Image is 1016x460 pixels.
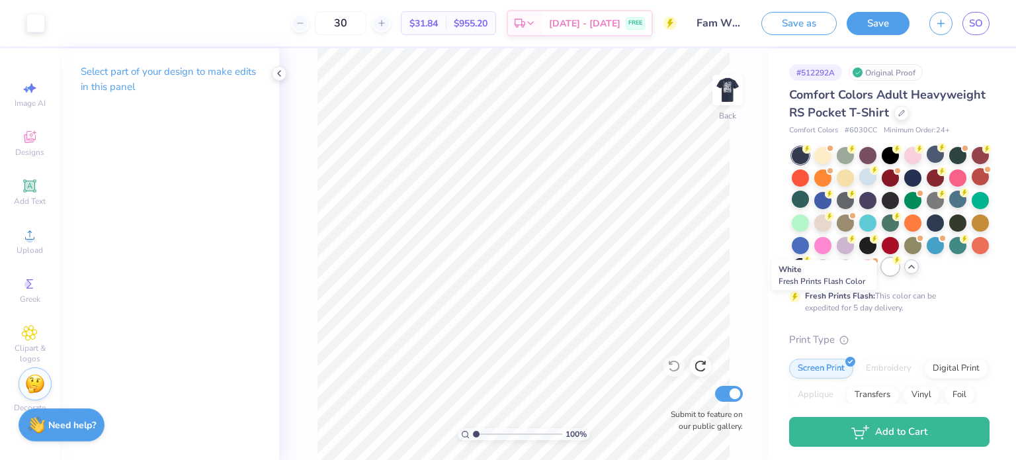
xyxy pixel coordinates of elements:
div: Transfers [846,385,899,405]
img: Back [714,77,741,103]
span: Image AI [15,98,46,109]
span: [DATE] - [DATE] [549,17,620,30]
div: White [771,260,876,291]
button: Save as [761,12,837,35]
div: Print Type [789,332,990,347]
p: Select part of your design to make edits in this panel [81,64,258,95]
span: Comfort Colors Adult Heavyweight RS Pocket T-Shirt [789,87,986,120]
button: Add to Cart [789,417,990,447]
strong: Need help? [48,419,96,432]
div: Screen Print [789,359,853,379]
div: Original Proof [849,64,923,81]
div: Foil [944,385,975,405]
a: SO [962,12,990,35]
span: SO [969,16,983,31]
span: Upload [17,245,43,255]
span: 100 % [566,428,587,440]
span: $31.84 [409,17,438,30]
input: Untitled Design [687,10,751,36]
div: Embroidery [857,359,920,379]
span: FREE [628,19,642,28]
span: Greek [20,294,40,304]
div: Applique [789,385,842,405]
span: Minimum Order: 24 + [884,125,950,136]
div: # 512292A [789,64,842,81]
span: Clipart & logos [7,343,53,364]
div: Vinyl [903,385,940,405]
span: Comfort Colors [789,125,838,136]
span: Add Text [14,196,46,207]
span: $955.20 [454,17,487,30]
strong: Fresh Prints Flash: [805,291,875,301]
button: Save [847,12,910,35]
div: Back [719,110,736,122]
label: Submit to feature on our public gallery. [663,408,743,432]
span: Decorate [14,402,46,413]
span: # 6030CC [845,125,877,136]
span: Designs [15,147,44,158]
span: Fresh Prints Flash Color [779,276,865,287]
div: This color can be expedited for 5 day delivery. [805,290,968,314]
input: – – [315,11,366,35]
div: Digital Print [924,359,988,379]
